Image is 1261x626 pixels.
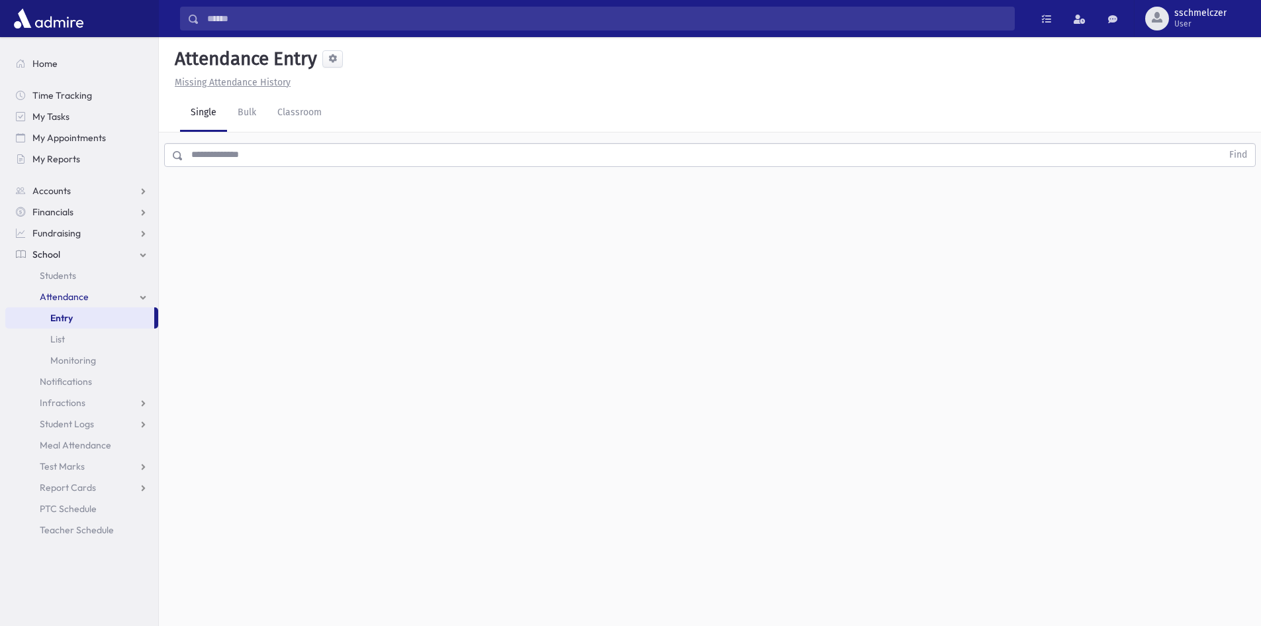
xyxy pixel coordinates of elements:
span: Students [40,270,76,282]
a: Monitoring [5,350,158,371]
a: Financials [5,201,158,223]
span: Financials [32,206,73,218]
a: School [5,244,158,265]
span: Test Marks [40,460,85,472]
span: sschmelczer [1174,8,1227,19]
a: Students [5,265,158,286]
a: Bulk [227,95,267,132]
a: Meal Attendance [5,435,158,456]
a: Accounts [5,180,158,201]
a: Teacher Schedule [5,519,158,541]
a: Report Cards [5,477,158,498]
span: Home [32,58,58,70]
a: My Appointments [5,127,158,148]
a: Attendance [5,286,158,307]
a: My Reports [5,148,158,170]
a: My Tasks [5,106,158,127]
span: Student Logs [40,418,94,430]
u: Missing Attendance History [175,77,291,88]
span: Infractions [40,397,85,409]
a: Classroom [267,95,332,132]
span: List [50,333,65,345]
a: Student Logs [5,413,158,435]
span: User [1174,19,1227,29]
span: Entry [50,312,73,324]
a: Fundraising [5,223,158,244]
a: Home [5,53,158,74]
a: PTC Schedule [5,498,158,519]
a: Entry [5,307,154,329]
span: Teacher Schedule [40,524,114,536]
span: Meal Attendance [40,439,111,451]
span: Fundraising [32,227,81,239]
span: My Tasks [32,111,70,123]
a: Test Marks [5,456,158,477]
span: Time Tracking [32,89,92,101]
span: My Appointments [32,132,106,144]
a: Missing Attendance History [169,77,291,88]
span: Report Cards [40,482,96,494]
span: School [32,248,60,260]
img: AdmirePro [11,5,87,32]
span: PTC Schedule [40,503,97,515]
input: Search [199,7,1014,30]
h5: Attendance Entry [169,48,317,70]
span: My Reports [32,153,80,165]
a: Infractions [5,392,158,413]
a: Single [180,95,227,132]
span: Attendance [40,291,89,303]
a: List [5,329,158,350]
button: Find [1221,144,1255,166]
span: Monitoring [50,354,96,366]
span: Accounts [32,185,71,197]
a: Time Tracking [5,85,158,106]
a: Notifications [5,371,158,392]
span: Notifications [40,376,92,388]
